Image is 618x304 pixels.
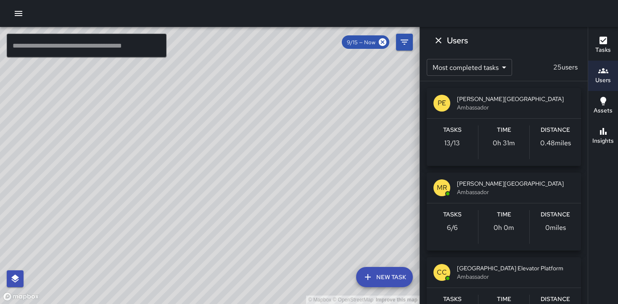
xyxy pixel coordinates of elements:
[342,35,389,49] div: 9/15 — Now
[457,188,574,196] span: Ambassador
[444,138,460,148] p: 13 / 13
[595,76,611,85] h6: Users
[396,34,413,51] button: Filters
[588,91,618,121] button: Assets
[595,45,611,55] h6: Tasks
[342,39,380,46] span: 9/15 — Now
[545,223,566,233] p: 0 miles
[457,103,574,112] span: Ambassador
[457,272,574,281] span: Ambassador
[447,223,458,233] p: 6 / 6
[443,210,462,219] h6: Tasks
[447,34,468,47] h6: Users
[540,138,571,148] p: 0.48 miles
[588,30,618,61] button: Tasks
[497,210,511,219] h6: Time
[494,223,514,233] p: 0h 0m
[541,125,570,135] h6: Distance
[588,121,618,152] button: Insights
[437,267,447,277] p: CC
[541,210,570,219] h6: Distance
[443,295,462,304] h6: Tasks
[497,295,511,304] h6: Time
[541,295,570,304] h6: Distance
[356,267,413,287] button: New Task
[427,59,512,76] div: Most completed tasks
[457,95,574,103] span: [PERSON_NAME][GEOGRAPHIC_DATA]
[427,88,581,166] button: PE[PERSON_NAME][GEOGRAPHIC_DATA]AmbassadorTasks13/13Time0h 31mDistance0.48miles
[550,62,581,72] p: 25 users
[438,98,446,108] p: PE
[457,264,574,272] span: [GEOGRAPHIC_DATA] Elevator Platform
[457,179,574,188] span: [PERSON_NAME][GEOGRAPHIC_DATA]
[430,32,447,49] button: Dismiss
[427,173,581,251] button: MR[PERSON_NAME][GEOGRAPHIC_DATA]AmbassadorTasks6/6Time0h 0mDistance0miles
[588,61,618,91] button: Users
[594,106,613,115] h6: Assets
[493,138,515,148] p: 0h 31m
[497,125,511,135] h6: Time
[437,183,447,193] p: MR
[443,125,462,135] h6: Tasks
[592,136,614,146] h6: Insights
